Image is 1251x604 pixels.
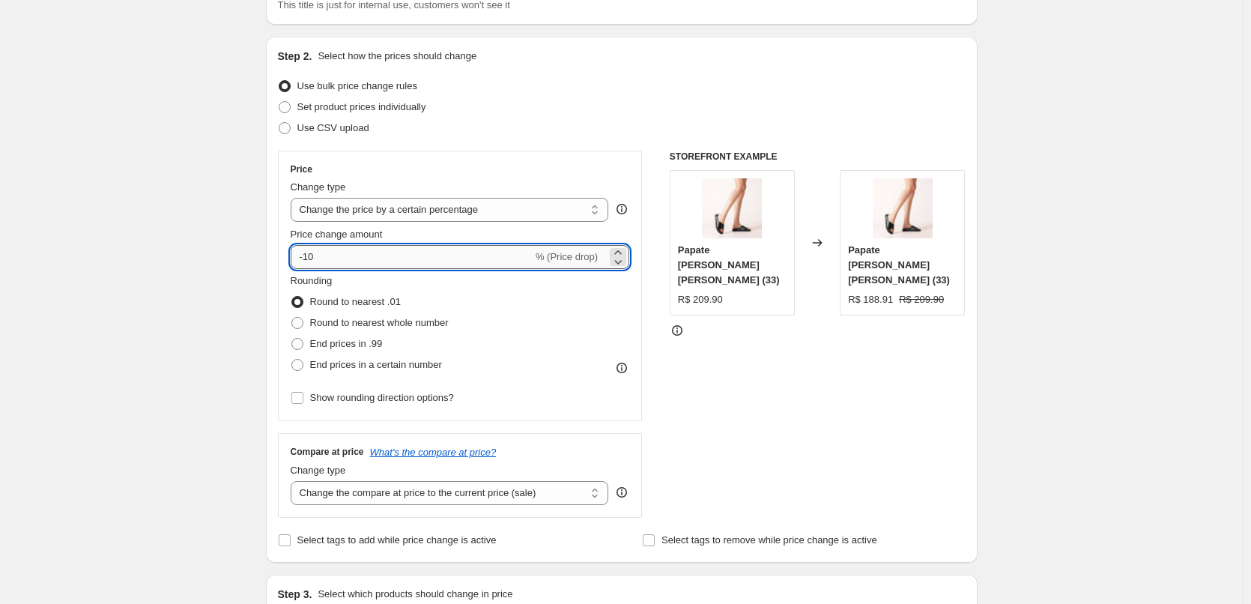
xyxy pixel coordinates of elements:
[291,465,346,476] span: Change type
[291,229,383,240] span: Price change amount
[310,359,442,370] span: End prices in a certain number
[670,151,966,163] h6: STOREFRONT EXAMPLE
[678,292,723,307] div: R$ 209.90
[848,244,950,286] span: Papate [PERSON_NAME] [PERSON_NAME] (33)
[848,292,893,307] div: R$ 188.91
[297,122,369,133] span: Use CSV upload
[291,181,346,193] span: Change type
[278,49,312,64] h2: Step 2.
[310,317,449,328] span: Round to nearest whole number
[297,80,417,91] span: Use bulk price change rules
[661,534,877,546] span: Select tags to remove while price change is active
[702,178,762,238] img: Thumbnail-C3071400060001-HO_80x.jpg
[291,446,364,458] h3: Compare at price
[678,244,780,286] span: Papate [PERSON_NAME] [PERSON_NAME] (33)
[310,296,401,307] span: Round to nearest .01
[899,292,944,307] strike: R$ 209.90
[310,338,383,349] span: End prices in .99
[291,245,533,269] input: -15
[278,587,312,602] h2: Step 3.
[297,534,497,546] span: Select tags to add while price change is active
[614,202,629,217] div: help
[614,485,629,500] div: help
[873,178,933,238] img: Thumbnail-C3071400060001-HO_80x.jpg
[318,587,512,602] p: Select which products should change in price
[536,251,598,262] span: % (Price drop)
[291,163,312,175] h3: Price
[318,49,476,64] p: Select how the prices should change
[370,447,497,458] button: What's the compare at price?
[297,101,426,112] span: Set product prices individually
[310,392,454,403] span: Show rounding direction options?
[291,275,333,286] span: Rounding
